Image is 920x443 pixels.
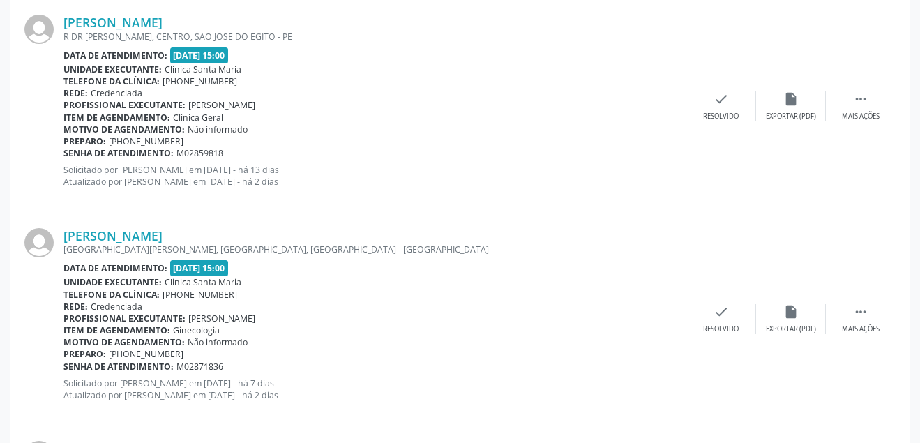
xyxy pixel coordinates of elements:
div: Mais ações [842,324,880,334]
b: Telefone da clínica: [63,289,160,301]
span: Ginecologia [173,324,220,336]
i: insert_drive_file [783,91,799,107]
b: Data de atendimento: [63,50,167,61]
span: Credenciada [91,87,142,99]
b: Preparo: [63,135,106,147]
b: Item de agendamento: [63,324,170,336]
b: Rede: [63,87,88,99]
span: [PHONE_NUMBER] [163,289,237,301]
i: check [714,91,729,107]
span: [PHONE_NUMBER] [109,135,183,147]
div: Resolvido [703,112,739,121]
span: [PERSON_NAME] [188,99,255,111]
span: [DATE] 15:00 [170,260,229,276]
b: Senha de atendimento: [63,361,174,373]
span: [PERSON_NAME] [188,313,255,324]
div: Exportar (PDF) [766,324,816,334]
i: insert_drive_file [783,304,799,320]
b: Senha de atendimento: [63,147,174,159]
span: [PHONE_NUMBER] [163,75,237,87]
span: Clinica Geral [173,112,223,123]
b: Unidade executante: [63,63,162,75]
a: [PERSON_NAME] [63,15,163,30]
a: [PERSON_NAME] [63,228,163,243]
img: img [24,228,54,257]
span: [DATE] 15:00 [170,47,229,63]
i:  [853,91,868,107]
b: Profissional executante: [63,313,186,324]
b: Data de atendimento: [63,262,167,274]
b: Profissional executante: [63,99,186,111]
b: Telefone da clínica: [63,75,160,87]
span: M02871836 [176,361,223,373]
img: img [24,15,54,44]
div: Exportar (PDF) [766,112,816,121]
b: Motivo de agendamento: [63,336,185,348]
span: Clinica Santa Maria [165,276,241,288]
p: Solicitado por [PERSON_NAME] em [DATE] - há 13 dias Atualizado por [PERSON_NAME] em [DATE] - há 2... [63,164,686,188]
b: Motivo de agendamento: [63,123,185,135]
b: Preparo: [63,348,106,360]
span: Não informado [188,336,248,348]
div: Resolvido [703,324,739,334]
span: Não informado [188,123,248,135]
b: Unidade executante: [63,276,162,288]
b: Rede: [63,301,88,313]
span: [PHONE_NUMBER] [109,348,183,360]
div: R DR [PERSON_NAME], CENTRO, SAO JOSE DO EGITO - PE [63,31,686,43]
div: [GEOGRAPHIC_DATA][PERSON_NAME], [GEOGRAPHIC_DATA], [GEOGRAPHIC_DATA] - [GEOGRAPHIC_DATA] [63,243,686,255]
i: check [714,304,729,320]
i:  [853,304,868,320]
div: Mais ações [842,112,880,121]
span: M02859818 [176,147,223,159]
span: Clinica Santa Maria [165,63,241,75]
span: Credenciada [91,301,142,313]
p: Solicitado por [PERSON_NAME] em [DATE] - há 7 dias Atualizado por [PERSON_NAME] em [DATE] - há 2 ... [63,377,686,401]
b: Item de agendamento: [63,112,170,123]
